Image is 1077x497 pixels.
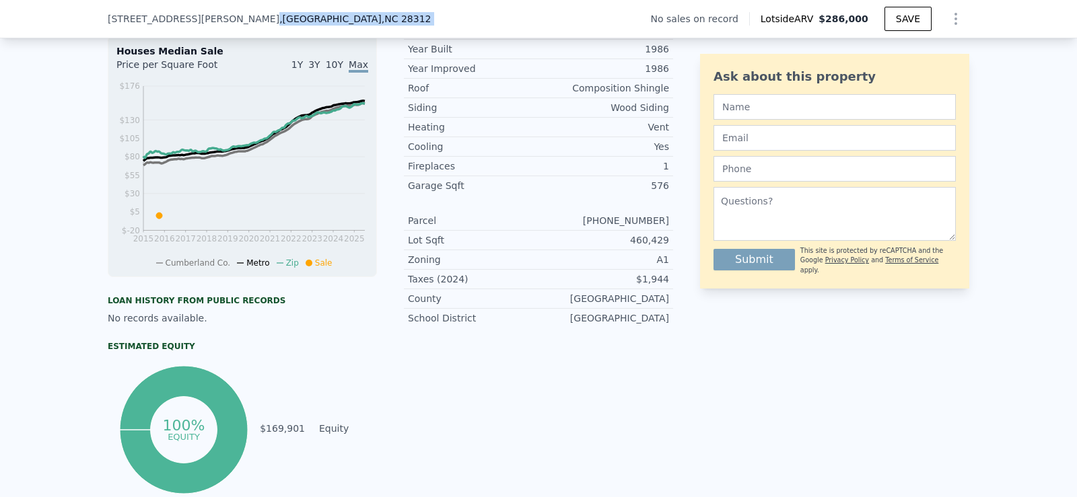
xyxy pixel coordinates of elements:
a: Terms of Service [885,256,938,264]
div: Zoning [408,253,538,266]
tspan: 2021 [260,234,281,243]
span: Lotside ARV [761,12,819,26]
div: Year Improved [408,62,538,75]
div: School District [408,311,538,325]
tspan: 2017 [175,234,196,243]
tspan: $55 [125,171,140,180]
input: Email [714,125,956,151]
tspan: 100% [162,417,205,434]
tspan: 2022 [281,234,302,243]
span: [STREET_ADDRESS][PERSON_NAME] [108,12,279,26]
div: $1,944 [538,272,669,286]
span: 10Y [326,59,343,70]
td: $169,901 [259,421,306,436]
span: Zip [286,258,299,268]
tspan: 2020 [238,234,259,243]
tspan: $80 [125,152,140,161]
tspan: 2019 [217,234,238,243]
span: 3Y [308,59,320,70]
div: A1 [538,253,669,266]
button: Show Options [942,5,969,32]
tspan: $130 [119,116,140,125]
tspan: 2018 [197,234,217,243]
div: Vent [538,120,669,134]
div: Composition Shingle [538,81,669,95]
span: , [GEOGRAPHIC_DATA] [279,12,431,26]
span: Cumberland Co. [166,258,231,268]
div: Year Built [408,42,538,56]
tspan: 2024 [323,234,344,243]
div: Parcel [408,214,538,227]
span: Max [349,59,368,73]
tspan: $30 [125,189,140,198]
tspan: equity [168,431,200,441]
div: No sales on record [651,12,749,26]
tspan: $5 [130,207,140,217]
span: $286,000 [819,13,868,24]
tspan: $176 [119,81,140,91]
button: Submit [714,249,795,270]
div: Loan history from public records [108,295,377,306]
div: Price per Square Foot [116,58,242,79]
span: , NC 28312 [382,13,431,24]
tspan: 2023 [302,234,322,243]
div: Heating [408,120,538,134]
input: Phone [714,156,956,182]
div: Ask about this property [714,67,956,86]
div: County [408,292,538,305]
td: Equity [316,421,377,436]
span: Sale [315,258,333,268]
div: Garage Sqft [408,179,538,192]
div: Estimated Equity [108,341,377,352]
input: Name [714,94,956,120]
a: Privacy Policy [825,256,869,264]
span: Metro [246,258,269,268]
div: Roof [408,81,538,95]
div: Lot Sqft [408,233,538,247]
div: Wood Siding [538,101,669,114]
span: 1Y [291,59,303,70]
div: [GEOGRAPHIC_DATA] [538,311,669,325]
div: This site is protected by reCAPTCHA and the Google and apply. [800,246,956,275]
div: 1 [538,159,669,173]
button: SAVE [884,7,932,31]
div: Yes [538,140,669,153]
div: 576 [538,179,669,192]
tspan: $-20 [122,226,140,235]
div: Taxes (2024) [408,272,538,286]
tspan: $105 [119,134,140,143]
div: No records available. [108,311,377,325]
div: Cooling [408,140,538,153]
div: [GEOGRAPHIC_DATA] [538,292,669,305]
div: Houses Median Sale [116,44,368,58]
div: Siding [408,101,538,114]
div: 1986 [538,42,669,56]
tspan: 2025 [344,234,365,243]
div: 1986 [538,62,669,75]
div: [PHONE_NUMBER] [538,214,669,227]
tspan: 2015 [133,234,154,243]
div: 460,429 [538,233,669,247]
div: Fireplaces [408,159,538,173]
tspan: 2016 [154,234,175,243]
